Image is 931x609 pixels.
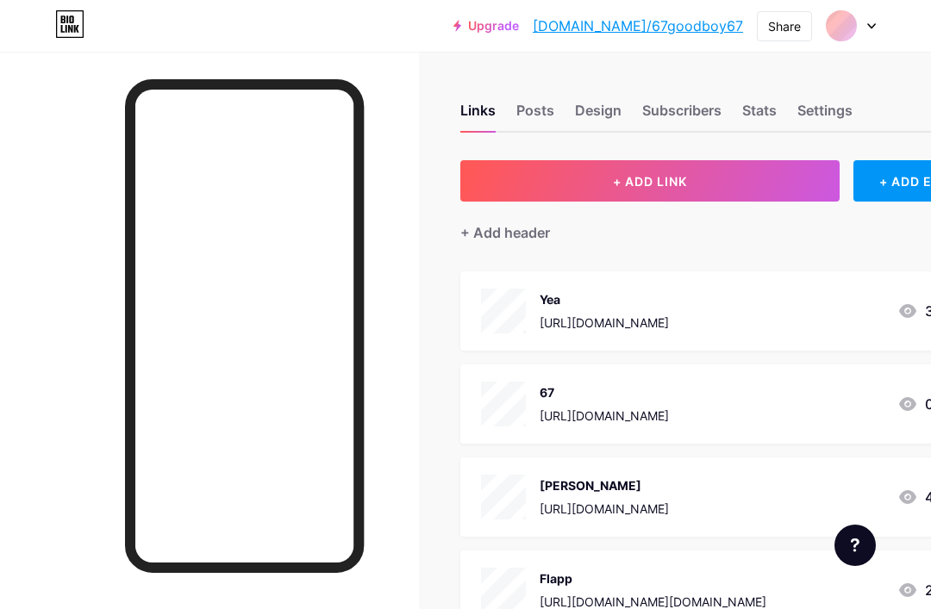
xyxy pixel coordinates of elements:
div: Yea [540,290,669,308]
div: [URL][DOMAIN_NAME] [540,314,669,332]
div: Share [768,17,801,35]
div: Flapp [540,569,766,587]
div: Stats [742,100,777,131]
div: [URL][DOMAIN_NAME] [540,500,669,518]
div: Posts [516,100,554,131]
button: + ADD LINK [460,160,840,202]
a: Upgrade [453,19,519,33]
div: [PERSON_NAME] [540,476,669,494]
div: Subscribers [642,100,722,131]
span: + ADD LINK [613,174,687,189]
div: Links [460,100,496,131]
div: [URL][DOMAIN_NAME] [540,407,669,425]
div: Settings [797,100,853,131]
div: 67 [540,383,669,401]
div: + Add header [460,222,550,243]
div: Design [575,100,622,131]
a: [DOMAIN_NAME]/67goodboy67 [533,16,743,36]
